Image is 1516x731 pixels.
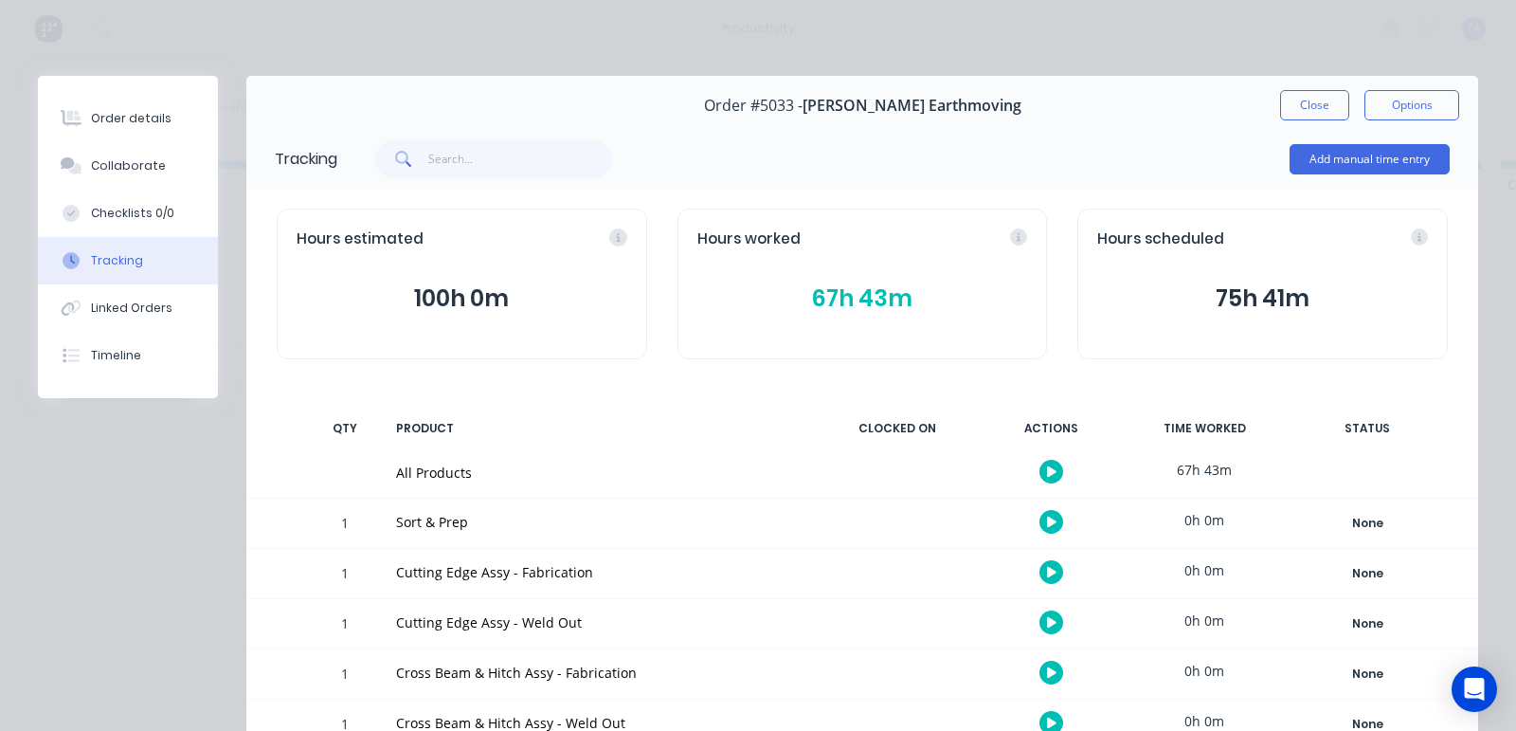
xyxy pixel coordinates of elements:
[1133,409,1275,448] div: TIME WORKED
[396,612,803,632] div: Cutting Edge Assy - Weld Out
[1452,667,1497,712] div: Open Intercom Messenger
[1364,90,1459,120] button: Options
[1097,281,1428,317] button: 75h 41m
[1290,144,1450,174] button: Add manual time entry
[91,300,172,317] div: Linked Orders
[91,347,141,364] div: Timeline
[396,562,803,582] div: Cutting Edge Assy - Fabrication
[316,652,373,699] div: 1
[396,463,803,483] div: All Products
[91,205,174,222] div: Checklists 0/0
[428,140,613,178] input: Search...
[697,228,801,250] span: Hours worked
[1298,661,1436,687] button: None
[1299,662,1435,686] div: None
[275,148,337,171] div: Tracking
[1133,499,1275,541] div: 0h 0m
[1299,561,1435,586] div: None
[38,142,218,190] button: Collaborate
[1287,409,1448,448] div: STATUS
[38,332,218,379] button: Timeline
[385,409,815,448] div: PRODUCT
[826,409,968,448] div: CLOCKED ON
[396,512,803,532] div: Sort & Prep
[91,110,171,127] div: Order details
[697,281,1028,317] button: 67h 43m
[1298,510,1436,537] button: None
[396,663,803,683] div: Cross Beam & Hitch Assy - Fabrication
[1133,599,1275,642] div: 0h 0m
[38,237,218,284] button: Tracking
[1097,228,1224,250] span: Hours scheduled
[38,95,218,142] button: Order details
[91,157,166,174] div: Collaborate
[316,552,373,598] div: 1
[297,281,627,317] button: 100h 0m
[704,97,803,115] span: Order #5033 -
[316,602,373,649] div: 1
[316,409,373,448] div: QTY
[1298,560,1436,587] button: None
[1133,649,1275,692] div: 0h 0m
[1280,90,1349,120] button: Close
[1299,612,1435,636] div: None
[1298,611,1436,637] button: None
[1299,511,1435,536] div: None
[316,502,373,548] div: 1
[1133,448,1275,491] div: 67h 43m
[38,190,218,237] button: Checklists 0/0
[297,228,424,250] span: Hours estimated
[980,409,1122,448] div: ACTIONS
[803,97,1021,115] span: [PERSON_NAME] Earthmoving
[1133,549,1275,592] div: 0h 0m
[91,252,143,269] div: Tracking
[38,284,218,332] button: Linked Orders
